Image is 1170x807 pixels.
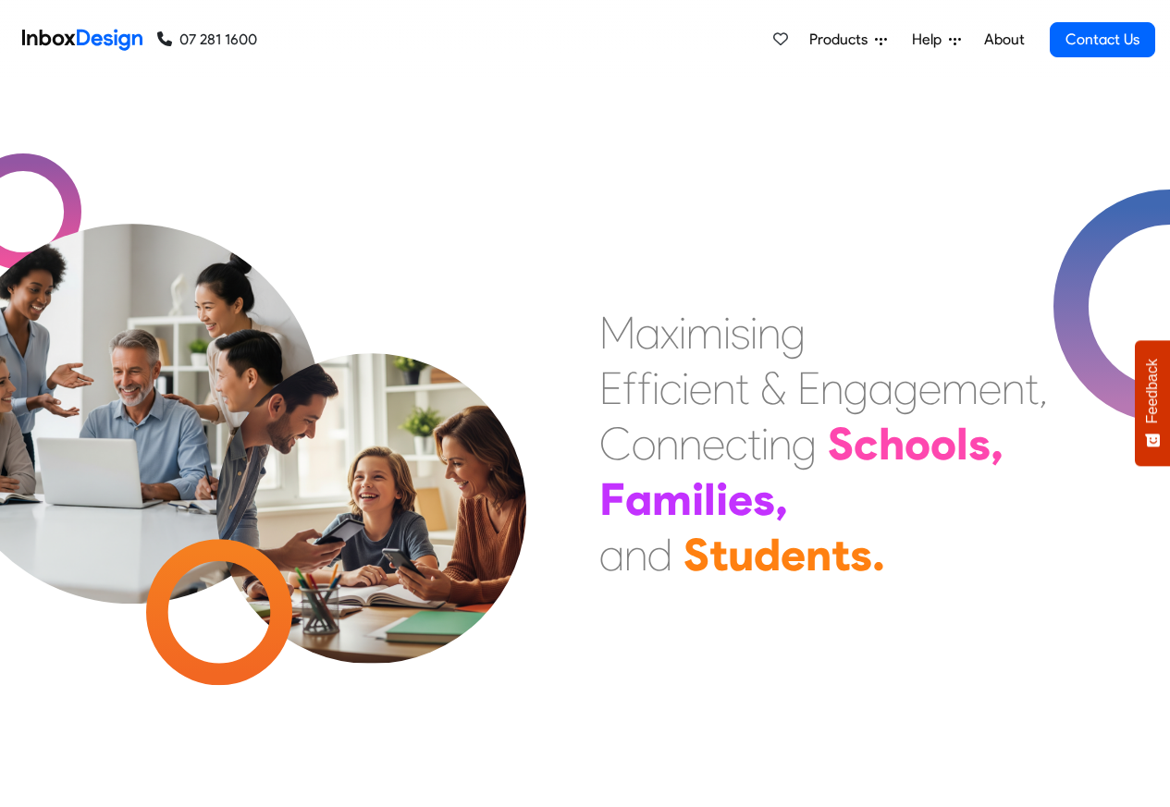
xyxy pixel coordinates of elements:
div: n [624,527,647,582]
div: S [828,416,854,471]
div: a [635,305,660,361]
div: i [716,471,728,527]
div: e [702,416,725,471]
div: n [757,305,781,361]
div: i [682,361,689,416]
div: l [956,416,968,471]
a: Contact Us [1050,22,1155,57]
div: i [761,416,769,471]
div: e [728,471,753,527]
div: . [872,527,885,582]
div: M [599,305,635,361]
button: Feedback - Show survey [1135,340,1170,466]
div: c [854,416,879,471]
span: Help [912,29,949,51]
div: t [1025,361,1039,416]
div: s [731,305,750,361]
div: S [684,527,709,582]
div: a [868,361,893,416]
div: i [652,361,659,416]
div: o [632,416,656,471]
div: g [781,305,806,361]
div: c [659,361,682,416]
div: h [879,416,905,471]
div: u [728,527,754,582]
div: m [942,361,979,416]
div: i [679,305,686,361]
div: s [850,527,872,582]
div: d [754,527,781,582]
div: E [797,361,820,416]
div: n [679,416,702,471]
span: Feedback [1144,359,1161,423]
div: e [979,361,1002,416]
div: t [709,527,728,582]
div: g [792,416,817,471]
div: e [781,527,806,582]
div: a [625,471,652,527]
div: m [686,305,723,361]
div: o [905,416,930,471]
div: C [599,416,632,471]
div: g [844,361,868,416]
a: 07 281 1600 [157,29,257,51]
div: x [660,305,679,361]
div: g [893,361,918,416]
div: , [991,416,1004,471]
div: F [599,471,625,527]
div: n [656,416,679,471]
div: , [775,471,788,527]
div: f [637,361,652,416]
div: E [599,361,622,416]
div: m [652,471,692,527]
div: n [712,361,735,416]
div: f [622,361,637,416]
div: d [647,527,672,582]
div: s [753,471,775,527]
div: o [930,416,956,471]
div: e [689,361,712,416]
a: About [979,21,1029,58]
div: i [723,305,731,361]
div: , [1039,361,1048,416]
a: Help [905,21,968,58]
div: Maximising Efficient & Engagement, Connecting Schools, Families, and Students. [599,305,1048,582]
img: parents_with_child.png [178,276,565,664]
div: s [968,416,991,471]
div: a [599,527,624,582]
a: Products [802,21,894,58]
div: i [750,305,757,361]
div: & [760,361,786,416]
div: n [1002,361,1025,416]
div: t [735,361,749,416]
div: l [704,471,716,527]
div: t [747,416,761,471]
div: t [831,527,850,582]
div: e [918,361,942,416]
div: n [769,416,792,471]
div: n [820,361,844,416]
span: Products [809,29,875,51]
div: c [725,416,747,471]
div: n [806,527,831,582]
div: i [692,471,704,527]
